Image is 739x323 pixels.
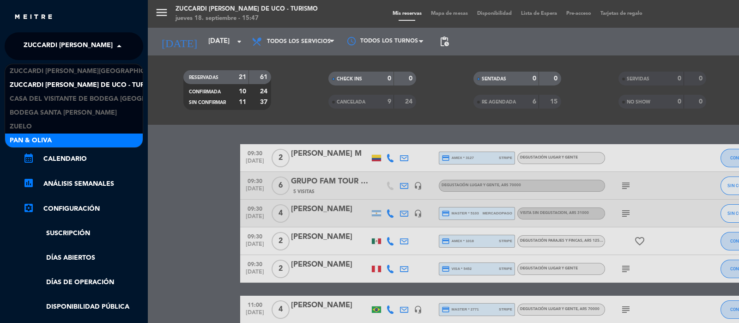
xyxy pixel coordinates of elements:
[10,135,52,146] span: Pan & Oliva
[23,277,143,288] a: Días de Operación
[23,203,143,214] a: Configuración
[23,178,143,189] a: assessmentANÁLISIS SEMANALES
[23,302,143,312] a: Disponibilidad pública
[23,177,34,189] i: assessment
[23,152,34,164] i: calendar_month
[14,14,53,21] img: MEITRE
[23,228,143,239] a: Suscripción
[24,37,176,56] span: Zuccardi [PERSON_NAME] de Uco - Turismo
[23,202,34,213] i: settings_applications
[23,153,143,165] a: calendar_monthCalendario
[23,253,143,263] a: Días abiertos
[10,122,32,132] span: Zuelo
[10,108,117,118] span: Bodega Santa [PERSON_NAME]
[10,94,242,104] span: Casa del Visitante de Bodega [GEOGRAPHIC_DATA][PERSON_NAME]
[10,80,162,91] span: Zuccardi [PERSON_NAME] de Uco - Turismo
[10,66,285,77] span: Zuccardi [PERSON_NAME][GEOGRAPHIC_DATA] - Restaurant [GEOGRAPHIC_DATA]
